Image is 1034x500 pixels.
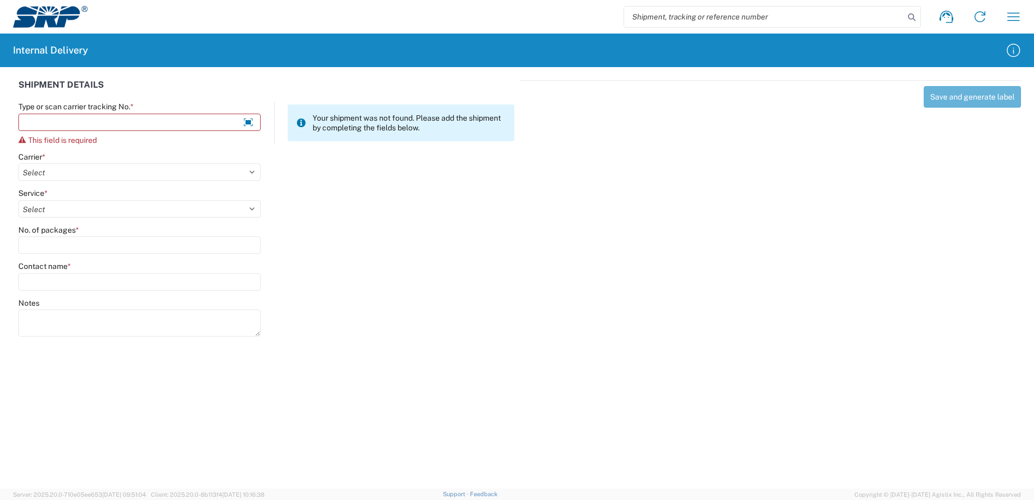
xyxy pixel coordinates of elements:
[151,491,264,498] span: Client: 2025.20.0-8b113f4
[18,188,48,198] label: Service
[18,152,45,162] label: Carrier
[102,491,146,498] span: [DATE] 09:51:04
[13,44,88,57] h2: Internal Delivery
[313,113,506,133] span: Your shipment was not found. Please add the shipment by completing the fields below.
[13,6,88,28] img: srp
[18,298,39,308] label: Notes
[13,491,146,498] span: Server: 2025.20.0-710e05ee653
[624,6,904,27] input: Shipment, tracking or reference number
[222,491,264,498] span: [DATE] 10:16:38
[18,80,514,102] div: SHIPMENT DETAILS
[854,490,1021,499] span: Copyright © [DATE]-[DATE] Agistix Inc., All Rights Reserved
[470,491,498,497] a: Feedback
[443,491,470,497] a: Support
[18,102,134,111] label: Type or scan carrier tracking No.
[18,225,79,235] label: No. of packages
[18,261,71,271] label: Contact name
[28,136,97,144] span: This field is required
